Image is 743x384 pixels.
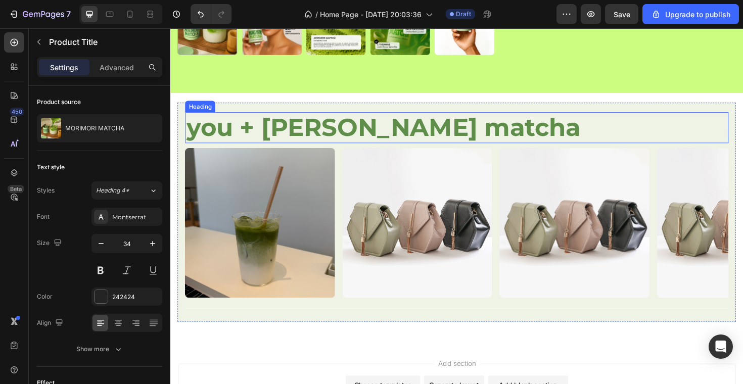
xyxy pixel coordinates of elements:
[709,334,733,359] div: Open Intercom Messenger
[280,350,328,360] span: Add section
[315,9,318,20] span: /
[195,372,256,383] div: Choose templates
[349,127,507,285] img: image_demo.jpg
[37,186,55,195] div: Styles
[112,213,160,222] div: Montserrat
[37,236,64,250] div: Size
[41,118,61,138] img: product feature img
[456,10,471,19] span: Draft
[651,9,730,20] div: Upgrade to publish
[8,185,24,193] div: Beta
[100,62,134,73] p: Advanced
[170,28,743,384] iframe: Design area
[37,316,65,330] div: Align
[516,127,674,285] img: image_demo.jpg
[65,125,124,132] p: MORIMORI MATCHA
[96,186,129,195] span: Heading 4*
[16,127,174,285] img: gempages_584515755731583576-b0319bb1-32bb-4e2f-845f-4abb88eb6692.jpg
[91,181,162,200] button: Heading 4*
[37,292,53,301] div: Color
[191,4,231,24] div: Undo/Redo
[614,10,630,19] span: Save
[10,108,24,116] div: 450
[37,212,50,221] div: Font
[76,344,123,354] div: Show more
[112,293,160,302] div: 242424
[4,4,75,24] button: 7
[348,372,409,383] div: Add blank section
[182,127,341,285] img: image_demo.jpg
[16,89,591,122] h2: you + [PERSON_NAME] matcha
[274,372,327,383] div: Generate layout
[37,340,162,358] button: Show more
[18,78,45,87] div: Heading
[642,4,739,24] button: Upgrade to publish
[49,36,158,48] p: Product Title
[50,62,78,73] p: Settings
[37,98,81,107] div: Product source
[66,8,71,20] p: 7
[320,9,422,20] span: Home Page - [DATE] 20:03:36
[605,4,638,24] button: Save
[37,163,65,172] div: Text style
